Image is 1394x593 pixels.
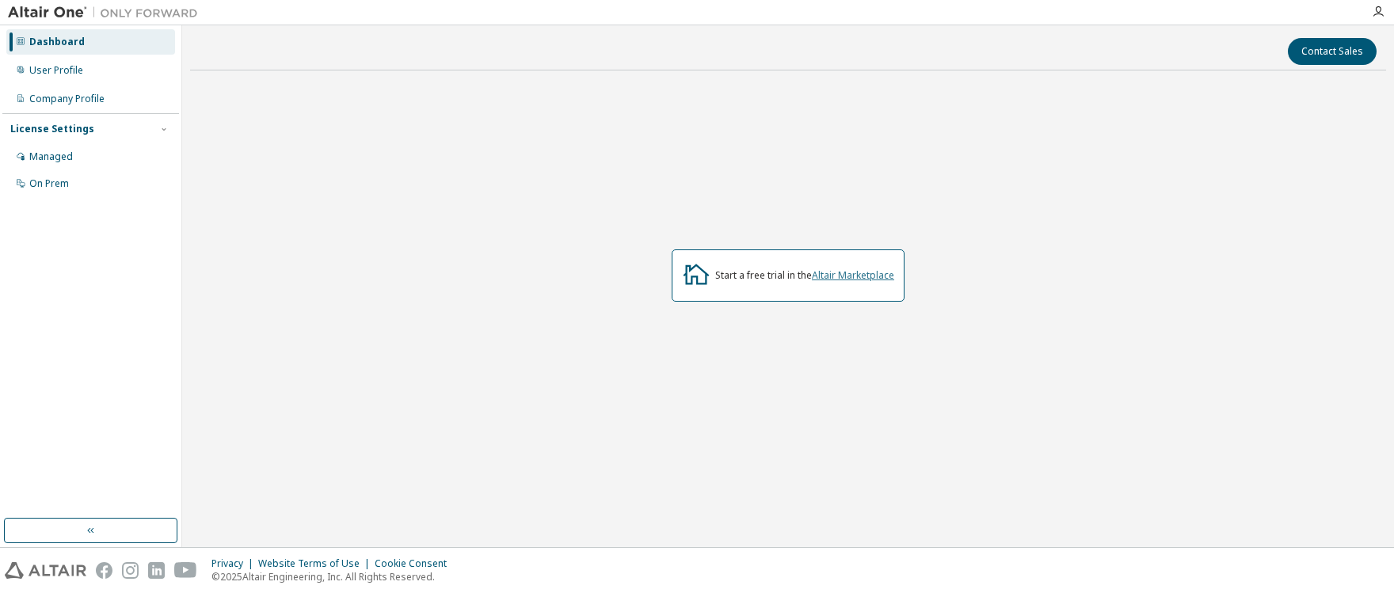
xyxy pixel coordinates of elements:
[29,150,73,163] div: Managed
[715,269,894,282] div: Start a free trial in the
[10,123,94,135] div: License Settings
[29,64,83,77] div: User Profile
[258,557,375,570] div: Website Terms of Use
[29,177,69,190] div: On Prem
[211,557,258,570] div: Privacy
[29,93,105,105] div: Company Profile
[5,562,86,579] img: altair_logo.svg
[96,562,112,579] img: facebook.svg
[122,562,139,579] img: instagram.svg
[29,36,85,48] div: Dashboard
[812,268,894,282] a: Altair Marketplace
[148,562,165,579] img: linkedin.svg
[211,570,456,583] p: © 2025 Altair Engineering, Inc. All Rights Reserved.
[1288,38,1377,65] button: Contact Sales
[375,557,456,570] div: Cookie Consent
[174,562,197,579] img: youtube.svg
[8,5,206,21] img: Altair One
